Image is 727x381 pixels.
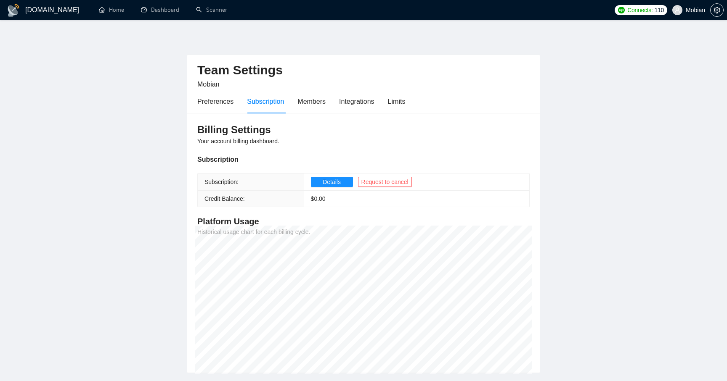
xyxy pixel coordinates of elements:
h3: Billing Settings [197,123,530,137]
div: Members [297,96,326,107]
a: searchScanner [196,6,227,13]
a: dashboardDashboard [141,6,179,13]
span: Connects: [627,5,653,15]
div: Integrations [339,96,374,107]
span: $ 0.00 [311,195,326,202]
div: Subscription [197,154,530,165]
div: Preferences [197,96,233,107]
span: Credit Balance: [204,195,245,202]
a: setting [710,7,724,13]
span: Details [323,177,341,187]
span: Mobian [197,81,219,88]
h4: Platform Usage [197,215,530,227]
img: upwork-logo.png [618,7,625,13]
span: 110 [655,5,664,15]
button: setting [710,3,724,17]
span: Subscription: [204,179,239,185]
div: Subscription [247,96,284,107]
span: Your account billing dashboard. [197,138,279,145]
button: Details [311,177,353,187]
span: user [674,7,680,13]
a: homeHome [99,6,124,13]
img: logo [7,4,20,17]
div: Limits [388,96,406,107]
span: Request to cancel [361,177,409,187]
button: Request to cancel [358,177,412,187]
h2: Team Settings [197,62,530,79]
